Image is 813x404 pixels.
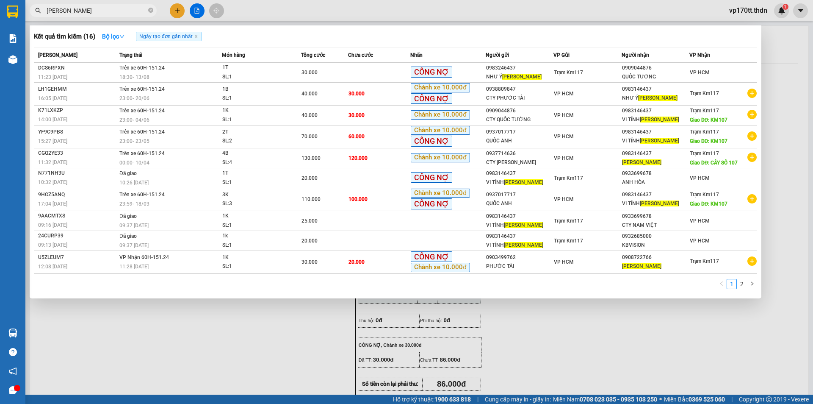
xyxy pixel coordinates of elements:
div: YF9C9PBS [38,128,117,137]
span: CÔNG NỢ [411,93,452,104]
span: close-circle [148,8,153,13]
span: Trạm Km117 [690,258,719,264]
span: Trên xe 60H-151.24 [119,129,165,135]
span: Chành xe 10.000đ [411,189,470,198]
span: [PERSON_NAME] [502,74,542,80]
span: plus-circle [747,256,757,266]
span: Người nhận [622,52,649,58]
strong: HCM - ĐỊNH QUÁN - PHƯƠNG LÂM [39,23,114,28]
span: Chành xe 10.000đ [411,83,470,92]
span: [PERSON_NAME] [38,52,77,58]
span: 00:00 - 10/04 [119,160,149,166]
span: 20.000 [348,259,365,265]
span: 11:32 [DATE] [38,159,67,165]
div: NHƯ Ý [622,94,689,103]
span: plus-circle [747,110,757,119]
span: Tổng cước [301,52,325,58]
div: PHƯỚC TÀI [486,262,553,271]
span: [PERSON_NAME] [640,201,679,206]
span: 17:04 [DATE] [38,201,67,207]
div: 3K [222,190,286,200]
span: 23:00 - 23/05 [119,138,149,144]
span: [PERSON_NAME] [640,138,679,144]
span: [STREET_ADDRESS] [64,53,110,58]
div: 0903499762 [486,253,553,262]
span: Trạng thái [119,52,142,58]
div: SL: 1 [222,72,286,82]
span: VP Gửi [553,52,570,58]
span: 09:37 [DATE] [119,223,149,228]
button: Bộ lọcdown [95,30,132,43]
div: VI TÍNH [486,221,553,230]
span: VP HCM [554,112,574,118]
div: SL: 1 [222,241,286,250]
span: search [35,8,41,14]
strong: NHÀ XE THUẬN HƯƠNG [32,5,121,14]
div: CTY PHƯỚC TÀI [486,94,553,103]
div: 0932685000 [622,232,689,241]
img: logo-vxr [7,6,18,18]
span: CÔNG NỢ [411,198,452,209]
div: 24CURP39 [38,231,117,240]
span: Trạm Km117 [690,108,719,114]
span: 40.000 [301,112,318,118]
span: plus-circle [747,194,757,203]
div: 1K [222,253,286,262]
button: right [747,279,757,289]
div: SL: 2 [222,137,286,146]
span: CÔNG NỢ [411,172,452,183]
div: VI TÍNH [486,241,553,250]
span: Chưa cước [348,52,373,58]
span: 18:30 - 13/08 [119,74,149,80]
span: Trạm Km117 [554,218,583,224]
span: 23:00 - 20/06 [119,95,149,101]
span: VP HCM [554,196,574,202]
span: 09:13 [DATE] [38,242,67,248]
span: 09:37 [DATE] [119,242,149,248]
span: 30.000 [348,112,365,118]
span: 23:00 - 04/06 [119,117,149,123]
strong: (NHÀ XE [GEOGRAPHIC_DATA]) [37,15,117,22]
div: 0908722766 [622,253,689,262]
div: CGQ2YE33 [38,149,117,158]
span: Trạm Km117 [84,35,111,40]
div: 0983146437 [622,128,689,137]
span: Đã giao [119,213,137,219]
div: QUỐC ANH [486,199,553,208]
div: 0909044876 [622,64,689,72]
span: CÔNG NỢ [411,67,452,77]
span: Trên xe 60H-151.24 [119,86,165,92]
div: SL: 1 [222,262,286,271]
h3: Kết quả tìm kiếm ( 16 ) [34,32,95,41]
div: 9HGZ5ANQ [38,190,117,199]
span: 14:00 [DATE] [38,117,67,123]
span: 10:32 [DATE] [38,179,67,185]
span: 25.000 [301,218,318,224]
span: 110.000 [301,196,321,202]
div: 0983146437 [622,106,689,115]
div: 4B [222,149,286,158]
span: Trên xe 60H-151.24 [119,150,165,156]
div: 1T [222,63,286,72]
div: 0933699678 [622,169,689,178]
div: 0983146437 [486,169,553,178]
div: 0937017717 [486,128,553,137]
span: Trạm Km117 [690,192,719,198]
span: VP HCM [19,35,37,40]
span: Nhãn [410,52,423,58]
span: plus-circle [747,131,757,141]
div: DCS6RPXN [38,64,117,72]
div: CTY QUỐC TƯỜNG [486,115,553,124]
div: SL: 3 [222,199,286,209]
div: QUÔC TƯỜNG [622,72,689,81]
div: VI TÍNH [622,137,689,145]
span: 60.000 [348,134,365,139]
span: [PERSON_NAME] [638,95,677,101]
span: CÔNG NỢ [411,136,452,146]
div: SL: 1 [222,94,286,103]
span: Trạm Km117 [690,129,719,135]
span: Chành xe 10.000đ [411,263,470,272]
div: SL: 4 [222,158,286,167]
span: VP HCM [554,155,574,161]
span: VP HCM [690,175,710,181]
